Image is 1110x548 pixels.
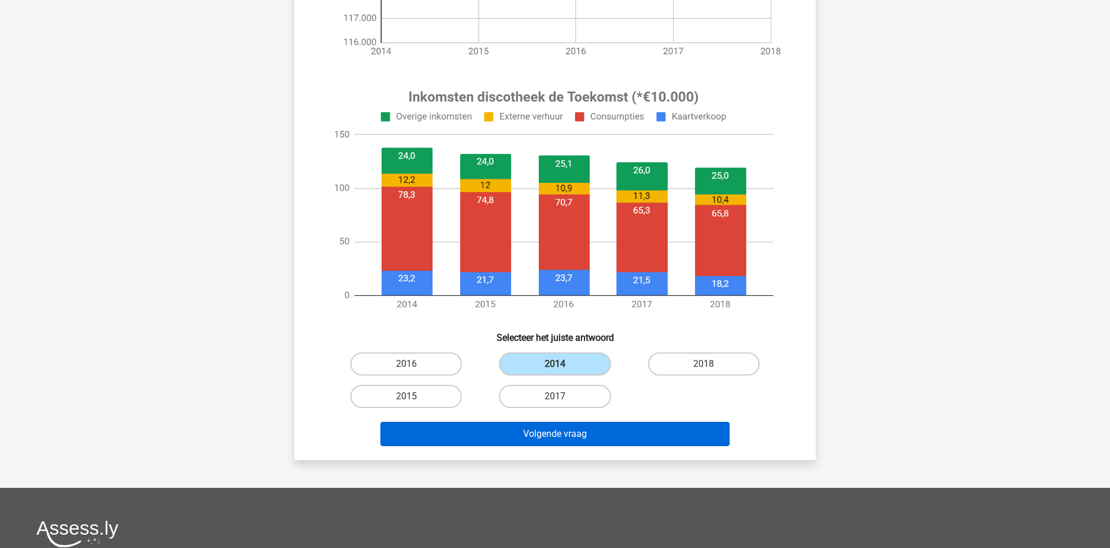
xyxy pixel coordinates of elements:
[499,352,610,376] label: 2014
[350,385,462,408] label: 2015
[648,352,760,376] label: 2018
[313,323,797,343] h6: Selecteer het juiste antwoord
[499,385,610,408] label: 2017
[380,422,730,446] button: Volgende vraag
[36,520,119,547] img: Assessly logo
[350,352,462,376] label: 2016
